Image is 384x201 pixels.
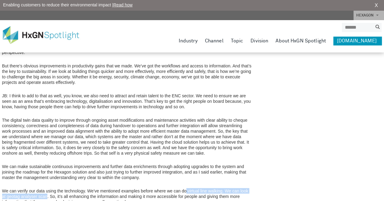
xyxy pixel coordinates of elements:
a: Division [251,37,268,45]
p: JB: I think to add to that as well, you know, we also need to attract and retain talent to the EN... [2,93,252,109]
a: Industry [179,37,198,45]
a: Read how [113,2,133,7]
a: About HxGN Spotlight [276,37,326,45]
img: HxGN Spotlight [3,26,88,44]
a: Topic [231,37,243,45]
a: X [375,2,378,9]
a: Channel [205,37,224,45]
p: But there’s obvious improvements in productivity gains that we made. We’ve got the workflows and ... [2,63,252,85]
a: [DOMAIN_NAME] [333,37,382,45]
p: The digital twin data quality to improve through ongoing asset modifications and maintenance acti... [2,117,252,156]
span: Enabling customers to reduce their environmental impact | [3,2,133,8]
p: We can make sustainable continuous improvements and further data enrichments through adopting upg... [2,164,252,180]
